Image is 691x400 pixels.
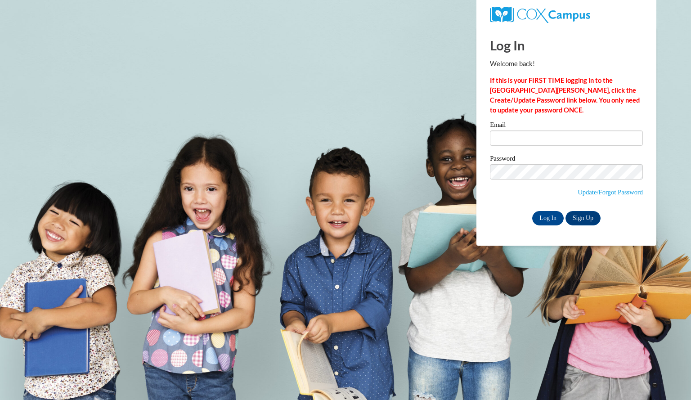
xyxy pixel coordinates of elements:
[490,10,590,18] a: COX Campus
[565,211,601,225] a: Sign Up
[490,121,643,130] label: Email
[532,211,564,225] input: Log In
[490,59,643,69] p: Welcome back!
[578,189,643,196] a: Update/Forgot Password
[490,7,590,23] img: COX Campus
[490,155,643,164] label: Password
[490,76,640,114] strong: If this is your FIRST TIME logging in to the [GEOGRAPHIC_DATA][PERSON_NAME], click the Create/Upd...
[490,36,643,54] h1: Log In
